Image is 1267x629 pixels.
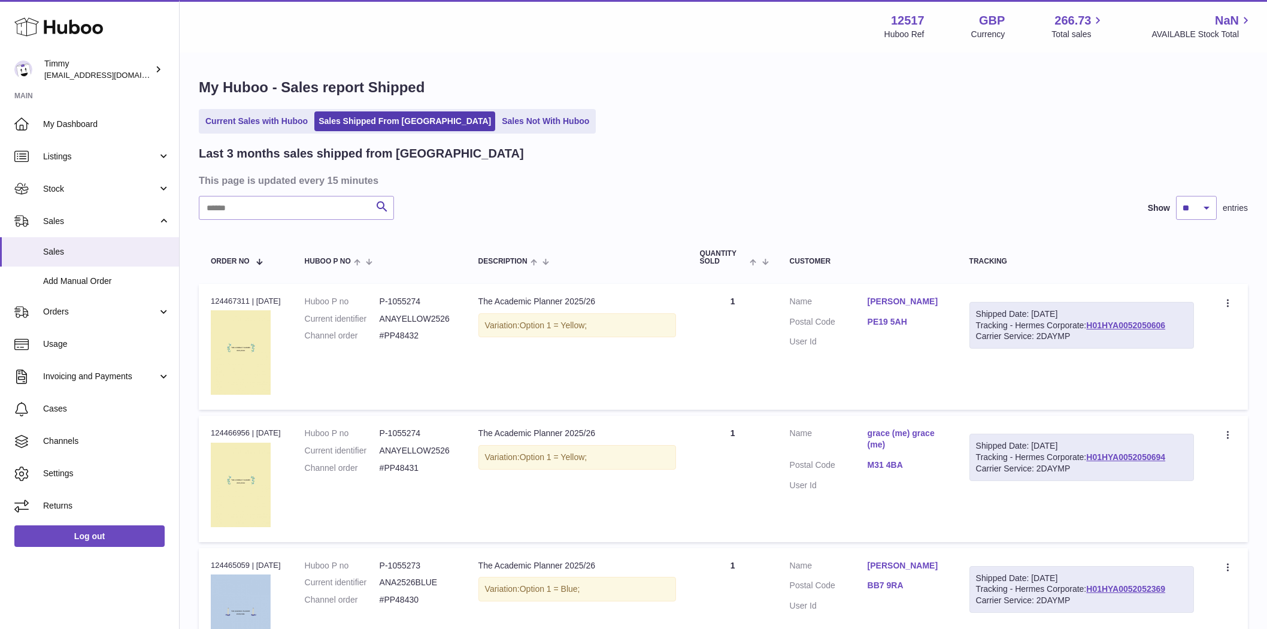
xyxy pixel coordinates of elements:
[305,258,351,265] span: Huboo P no
[498,111,593,131] a: Sales Not With Huboo
[14,61,32,78] img: internalAdmin-12517@internal.huboo.com
[884,29,925,40] div: Huboo Ref
[199,146,524,162] h2: Last 3 months sales shipped from [GEOGRAPHIC_DATA]
[478,445,676,470] div: Variation:
[43,371,157,382] span: Invoicing and Payments
[976,440,1187,452] div: Shipped Date: [DATE]
[971,29,1005,40] div: Currency
[790,316,868,331] dt: Postal Code
[211,296,281,307] div: 124467311 | [DATE]
[976,595,1187,606] div: Carrier Service: 2DAYMP
[43,306,157,317] span: Orders
[790,258,945,265] div: Customer
[43,468,170,479] span: Settings
[211,258,250,265] span: Order No
[969,566,1194,613] div: Tracking - Hermes Corporate:
[1086,452,1165,462] a: H01HYA0052050694
[380,296,454,307] dd: P-1055274
[478,296,676,307] div: The Academic Planner 2025/26
[969,434,1194,481] div: Tracking - Hermes Corporate:
[868,428,945,450] a: grace (me) grace (me)
[868,560,945,571] a: [PERSON_NAME]
[520,584,580,594] span: Option 1 = Blue;
[790,336,868,347] dt: User Id
[1223,202,1248,214] span: entries
[305,462,380,474] dt: Channel order
[44,70,176,80] span: [EMAIL_ADDRESS][DOMAIN_NAME]
[44,58,152,81] div: Timmy
[976,331,1187,342] div: Carrier Service: 2DAYMP
[211,310,271,395] img: 125171755599416.png
[1151,29,1253,40] span: AVAILABLE Stock Total
[380,577,454,588] dd: ANA2526BLUE
[790,428,868,453] dt: Name
[211,560,281,571] div: 124465059 | [DATE]
[380,594,454,606] dd: #PP48430
[1086,320,1165,330] a: H01HYA0052050606
[969,258,1194,265] div: Tracking
[43,119,170,130] span: My Dashboard
[976,573,1187,584] div: Shipped Date: [DATE]
[478,258,528,265] span: Description
[790,600,868,612] dt: User Id
[211,443,271,527] img: 125171755599416.png
[1051,13,1105,40] a: 266.73 Total sales
[790,580,868,594] dt: Postal Code
[688,416,778,542] td: 1
[688,284,778,410] td: 1
[790,480,868,491] dt: User Id
[520,452,587,462] span: Option 1 = Yellow;
[305,577,380,588] dt: Current identifier
[700,250,747,265] span: Quantity Sold
[305,313,380,325] dt: Current identifier
[305,445,380,456] dt: Current identifier
[43,436,170,447] span: Channels
[1151,13,1253,40] a: NaN AVAILABLE Stock Total
[43,216,157,227] span: Sales
[380,462,454,474] dd: #PP48431
[305,560,380,571] dt: Huboo P no
[969,302,1194,349] div: Tracking - Hermes Corporate:
[305,330,380,341] dt: Channel order
[43,338,170,350] span: Usage
[43,246,170,258] span: Sales
[380,313,454,325] dd: ANAYELLOW2526
[976,309,1187,320] div: Shipped Date: [DATE]
[868,296,945,307] a: [PERSON_NAME]
[380,428,454,439] dd: P-1055274
[979,13,1005,29] strong: GBP
[314,111,495,131] a: Sales Shipped From [GEOGRAPHIC_DATA]
[380,445,454,456] dd: ANAYELLOW2526
[976,463,1187,474] div: Carrier Service: 2DAYMP
[1148,202,1170,214] label: Show
[14,525,165,547] a: Log out
[305,428,380,439] dt: Huboo P no
[380,330,454,341] dd: #PP48432
[43,500,170,512] span: Returns
[1054,13,1091,29] span: 266.73
[43,183,157,195] span: Stock
[199,78,1248,97] h1: My Huboo - Sales report Shipped
[520,320,587,330] span: Option 1 = Yellow;
[380,560,454,571] dd: P-1055273
[305,296,380,307] dt: Huboo P no
[211,428,281,439] div: 124466956 | [DATE]
[43,403,170,415] span: Cases
[305,594,380,606] dt: Channel order
[478,560,676,571] div: The Academic Planner 2025/26
[43,151,157,162] span: Listings
[201,111,312,131] a: Current Sales with Huboo
[891,13,925,29] strong: 12517
[478,313,676,338] div: Variation:
[1051,29,1105,40] span: Total sales
[790,296,868,310] dt: Name
[790,459,868,474] dt: Postal Code
[478,428,676,439] div: The Academic Planner 2025/26
[868,580,945,591] a: BB7 9RA
[43,276,170,287] span: Add Manual Order
[199,174,1245,187] h3: This page is updated every 15 minutes
[868,316,945,328] a: PE19 5AH
[1215,13,1239,29] span: NaN
[790,560,868,574] dt: Name
[868,459,945,471] a: M31 4BA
